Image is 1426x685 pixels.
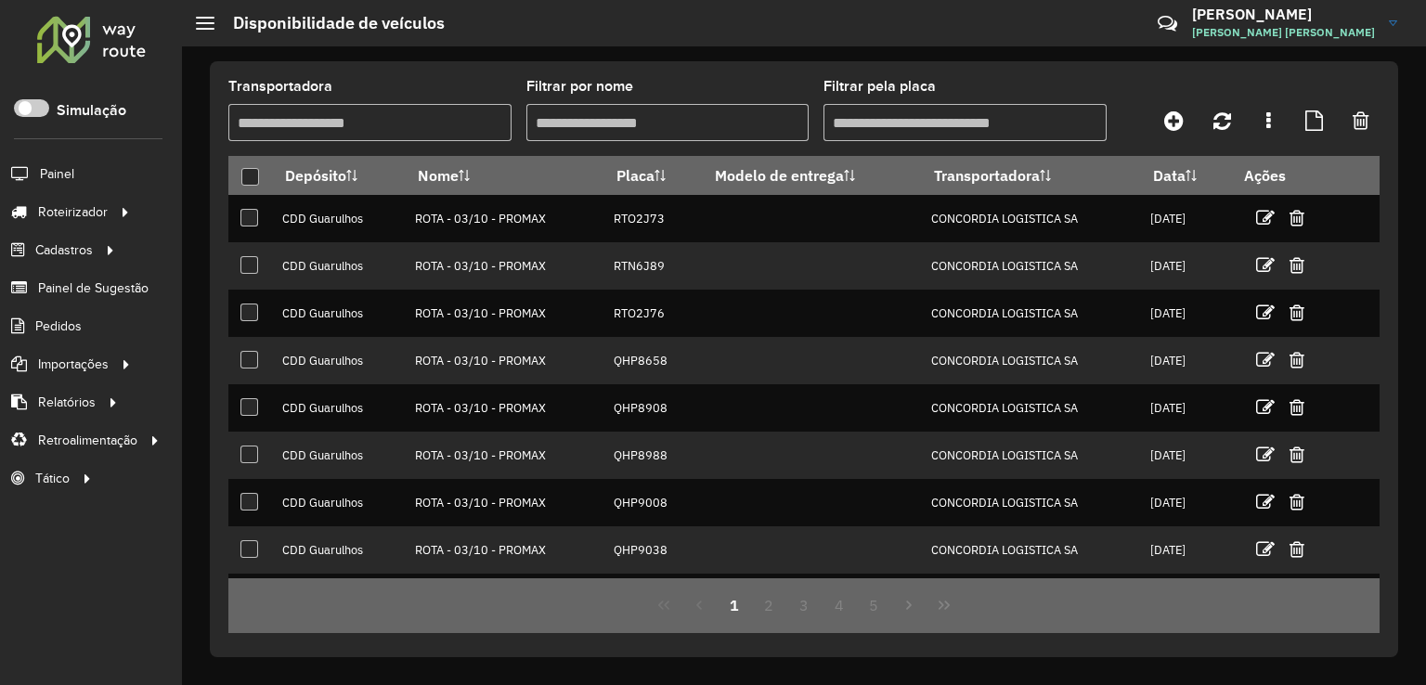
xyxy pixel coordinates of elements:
[921,574,1140,621] td: CONCORDIA LOGISTICA SA
[921,526,1140,574] td: CONCORDIA LOGISTICA SA
[405,337,603,384] td: ROTA - 03/10 - PROMAX
[1140,526,1231,574] td: [DATE]
[405,526,603,574] td: ROTA - 03/10 - PROMAX
[272,242,405,290] td: CDD Guarulhos
[603,526,702,574] td: QHP9038
[1192,24,1375,41] span: [PERSON_NAME] [PERSON_NAME]
[228,75,332,97] label: Transportadora
[1256,442,1275,467] a: Editar
[921,195,1140,242] td: CONCORDIA LOGISTICA SA
[1140,195,1231,242] td: [DATE]
[1290,442,1304,467] a: Excluir
[272,384,405,432] td: CDD Guarulhos
[272,526,405,574] td: CDD Guarulhos
[1290,205,1304,230] a: Excluir
[405,156,603,195] th: Nome
[1140,290,1231,337] td: [DATE]
[1140,242,1231,290] td: [DATE]
[1256,394,1275,420] a: Editar
[702,156,921,195] th: Modelo de entrega
[751,588,786,623] button: 2
[603,156,702,195] th: Placa
[1256,536,1275,562] a: Editar
[1290,394,1304,420] a: Excluir
[921,290,1140,337] td: CONCORDIA LOGISTICA SA
[38,278,149,298] span: Painel de Sugestão
[38,393,96,412] span: Relatórios
[272,574,405,621] td: CDD Guarulhos
[603,574,702,621] td: QHP9088
[35,469,70,488] span: Tático
[1147,4,1187,44] a: Contato Rápido
[822,588,857,623] button: 4
[921,384,1140,432] td: CONCORDIA LOGISTICA SA
[57,99,126,122] label: Simulação
[921,337,1140,384] td: CONCORDIA LOGISTICA SA
[214,13,445,33] h2: Disponibilidade de veículos
[717,588,752,623] button: 1
[272,195,405,242] td: CDD Guarulhos
[40,164,74,184] span: Painel
[405,479,603,526] td: ROTA - 03/10 - PROMAX
[1140,574,1231,621] td: [DATE]
[272,290,405,337] td: CDD Guarulhos
[1232,156,1343,195] th: Ações
[603,337,702,384] td: QHP8658
[405,432,603,479] td: ROTA - 03/10 - PROMAX
[921,479,1140,526] td: CONCORDIA LOGISTICA SA
[1256,300,1275,325] a: Editar
[526,75,633,97] label: Filtrar por nome
[927,588,962,623] button: Last Page
[272,432,405,479] td: CDD Guarulhos
[1140,156,1231,195] th: Data
[1256,205,1275,230] a: Editar
[603,479,702,526] td: QHP9008
[1290,347,1304,372] a: Excluir
[603,195,702,242] td: RTO2J73
[272,479,405,526] td: CDD Guarulhos
[1256,489,1275,514] a: Editar
[405,195,603,242] td: ROTA - 03/10 - PROMAX
[35,317,82,336] span: Pedidos
[272,337,405,384] td: CDD Guarulhos
[405,242,603,290] td: ROTA - 03/10 - PROMAX
[1140,337,1231,384] td: [DATE]
[603,290,702,337] td: RTO2J76
[405,290,603,337] td: ROTA - 03/10 - PROMAX
[823,75,936,97] label: Filtrar pela placa
[1140,432,1231,479] td: [DATE]
[1256,347,1275,372] a: Editar
[603,432,702,479] td: QHP8988
[405,384,603,432] td: ROTA - 03/10 - PROMAX
[38,202,108,222] span: Roteirizador
[603,384,702,432] td: QHP8908
[1192,6,1375,23] h3: [PERSON_NAME]
[1140,479,1231,526] td: [DATE]
[786,588,822,623] button: 3
[1256,252,1275,278] a: Editar
[891,588,927,623] button: Next Page
[857,588,892,623] button: 5
[38,355,109,374] span: Importações
[1290,300,1304,325] a: Excluir
[35,240,93,260] span: Cadastros
[1140,384,1231,432] td: [DATE]
[921,242,1140,290] td: CONCORDIA LOGISTICA SA
[603,242,702,290] td: RTN6J89
[405,574,603,621] td: ROTA - 03/10 - PROMAX
[1290,489,1304,514] a: Excluir
[1290,536,1304,562] a: Excluir
[921,432,1140,479] td: CONCORDIA LOGISTICA SA
[1290,252,1304,278] a: Excluir
[272,156,405,195] th: Depósito
[921,156,1140,195] th: Transportadora
[38,431,137,450] span: Retroalimentação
